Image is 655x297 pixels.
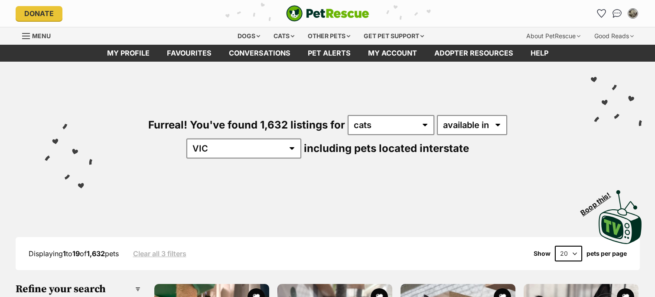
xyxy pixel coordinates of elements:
a: Adopter resources [426,45,522,62]
div: Good Reads [588,27,640,45]
img: PetRescue TV logo [599,190,642,244]
a: My account [359,45,426,62]
img: logo-cat-932fe2b9b8326f06289b0f2fb663e598f794de774fb13d1741a6617ecf9a85b4.svg [286,5,369,22]
div: Other pets [302,27,356,45]
a: Favourites [595,7,609,20]
a: Conversations [610,7,624,20]
a: PetRescue [286,5,369,22]
img: Lara Madden profile pic [629,9,637,18]
a: Boop this! [599,182,642,246]
span: Menu [32,32,51,40]
button: My account [626,7,640,20]
a: Donate [16,6,62,21]
img: chat-41dd97257d64d25036548639549fe6c8038ab92f7586957e7f3b1b290dea8141.svg [613,9,622,18]
span: Boop this! [579,185,619,217]
a: Menu [22,27,57,43]
a: Help [522,45,557,62]
a: Pet alerts [299,45,359,62]
strong: 19 [72,249,80,258]
span: Furreal! You've found 1,632 listings for [148,119,345,131]
div: About PetRescue [520,27,587,45]
span: Show [534,250,551,257]
div: Get pet support [358,27,430,45]
span: Displaying to of pets [29,249,119,258]
h3: Refine your search [16,283,141,295]
a: Clear all 3 filters [133,250,186,257]
a: My profile [98,45,158,62]
a: Favourites [158,45,220,62]
strong: 1 [63,249,66,258]
a: conversations [220,45,299,62]
div: Dogs [231,27,266,45]
ul: Account quick links [595,7,640,20]
div: Cats [267,27,300,45]
span: including pets located interstate [304,142,469,155]
strong: 1,632 [87,249,105,258]
label: pets per page [587,250,627,257]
